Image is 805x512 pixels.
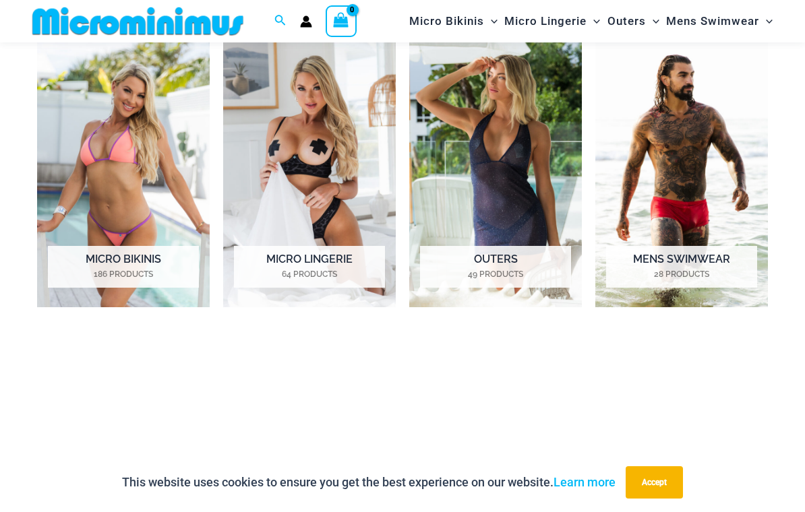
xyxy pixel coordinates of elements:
img: Micro Bikinis [37,39,210,307]
img: Outers [409,39,582,307]
nav: Site Navigation [404,2,778,40]
a: Micro BikinisMenu ToggleMenu Toggle [406,4,501,38]
mark: 64 Products [234,268,385,280]
p: This website uses cookies to ensure you get the best experience on our website. [122,472,616,492]
span: Micro Lingerie [504,4,587,38]
button: Accept [626,466,683,499]
a: Visit product category Outers [409,39,582,307]
mark: 49 Products [420,268,571,280]
a: OutersMenu ToggleMenu Toggle [604,4,663,38]
a: View Shopping Cart, empty [326,5,357,36]
span: Mens Swimwear [666,4,759,38]
span: Menu Toggle [646,4,659,38]
span: Outers [607,4,646,38]
mark: 186 Products [48,268,199,280]
a: Learn more [554,475,616,489]
h2: Micro Bikinis [48,246,199,288]
img: MM SHOP LOGO FLAT [27,6,249,36]
img: Micro Lingerie [223,39,396,307]
img: Mens Swimwear [595,39,768,307]
h2: Micro Lingerie [234,246,385,288]
a: Visit product category Mens Swimwear [595,39,768,307]
a: Account icon link [300,15,312,28]
h2: Outers [420,246,571,288]
span: Menu Toggle [759,4,773,38]
a: Micro LingerieMenu ToggleMenu Toggle [501,4,603,38]
a: Search icon link [274,13,287,30]
mark: 28 Products [606,268,757,280]
h2: Mens Swimwear [606,246,757,288]
h4: have you seen [27,451,778,471]
a: Mens SwimwearMenu ToggleMenu Toggle [663,4,776,38]
iframe: TrustedSite Certified [37,343,768,444]
span: Micro Bikinis [409,4,484,38]
a: Visit product category Micro Lingerie [223,39,396,307]
span: Menu Toggle [587,4,600,38]
a: Visit product category Micro Bikinis [37,39,210,307]
span: Menu Toggle [484,4,498,38]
